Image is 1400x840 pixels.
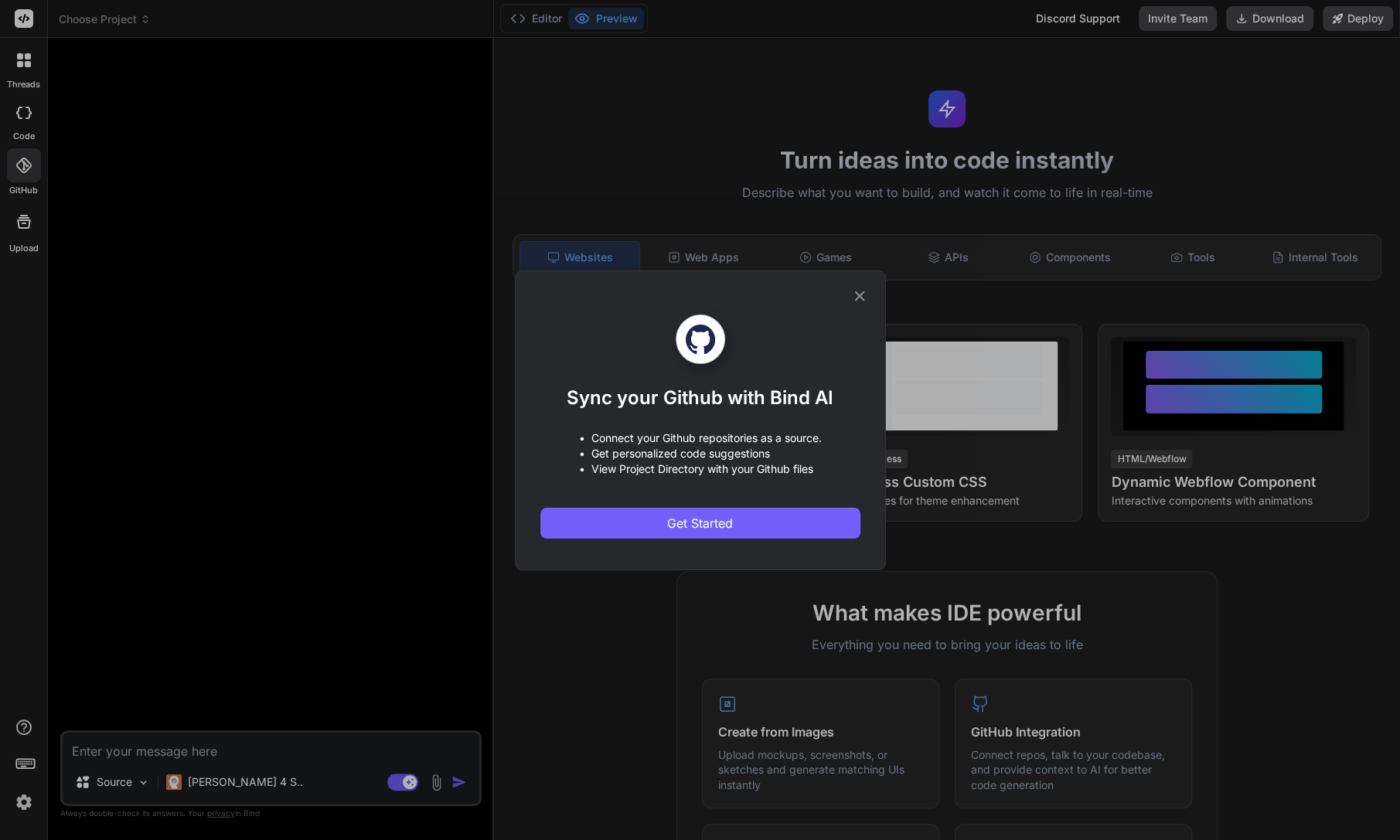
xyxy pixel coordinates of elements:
span: Get Started [667,514,733,532]
button: Get Started [540,508,860,539]
p: • View Project Directory with your Github files [579,461,822,477]
p: • Connect your Github repositories as a source. [579,430,822,446]
h1: Sync your Github with Bind AI [567,386,833,410]
p: • Get personalized code suggestions [579,446,822,461]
